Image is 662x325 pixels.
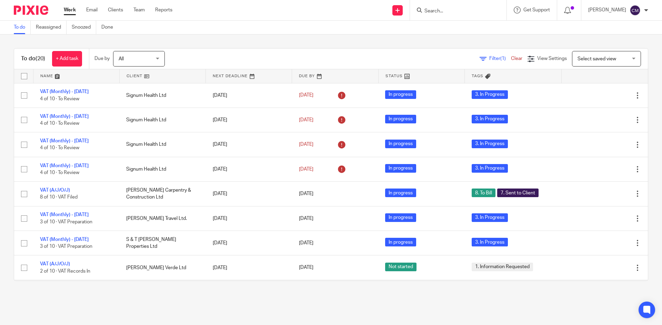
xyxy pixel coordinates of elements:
span: 3 of 10 · VAT Preparation [40,220,92,224]
span: 4 of 10 · To Review [40,121,79,126]
span: 8 of 10 · VAT Filed [40,195,78,200]
span: 4 of 10 · To Review [40,97,79,101]
span: In progress [385,189,416,197]
td: [PERSON_NAME] Travel Ltd. [119,206,205,231]
td: [DATE] [206,132,292,157]
h1: To do [21,55,45,62]
td: [DATE] [206,182,292,206]
span: Get Support [523,8,550,12]
td: Signum Health Ltd [119,108,205,132]
span: 3. In Progress [472,164,508,173]
a: Done [101,21,118,34]
span: (1) [500,56,506,61]
span: 3. In Progress [472,115,508,123]
a: + Add task [52,51,82,67]
a: VAT (A/J/O/J) [40,262,70,266]
a: Clear [511,56,522,61]
span: [DATE] [299,241,313,245]
a: VAT (Monthly) - [DATE] [40,212,89,217]
span: Select saved view [578,57,616,61]
span: 8. To Bill [472,189,495,197]
span: [DATE] [299,118,313,122]
a: Reassigned [36,21,67,34]
td: [DATE] [206,83,292,108]
a: VAT (Monthly) - [DATE] [40,237,89,242]
span: 3. In Progress [472,140,508,148]
a: Team [133,7,145,13]
span: [DATE] [299,216,313,221]
span: 1. Information Requested [472,263,533,271]
td: Signum Health Ltd [119,83,205,108]
span: [DATE] [299,167,313,172]
img: Pixie [14,6,48,15]
a: VAT (Monthly) - [DATE] [40,139,89,143]
span: All [119,57,124,61]
span: [DATE] [299,191,313,196]
a: VAT (A/J/O/J) [40,188,70,193]
td: Near Me Now Ltd [119,280,205,304]
span: 3. In Progress [472,238,508,246]
a: To do [14,21,31,34]
span: (20) [36,56,45,61]
p: [PERSON_NAME] [588,7,626,13]
span: In progress [385,115,416,123]
td: [PERSON_NAME] Carpentry & Construction Ltd [119,182,205,206]
td: Signum Health Ltd [119,157,205,181]
span: In progress [385,213,416,222]
span: Not started [385,263,417,271]
span: 4 of 10 · To Review [40,146,79,151]
span: 4 of 10 · To Review [40,170,79,175]
span: 7. Sent to Client [497,189,539,197]
span: 2 of 10 · VAT Records In [40,269,90,274]
span: 3. In Progress [472,213,508,222]
span: Tags [472,74,483,78]
span: 3. In Progress [472,90,508,99]
td: [DATE] [206,255,292,280]
td: Signum Health Ltd [119,132,205,157]
a: VAT (Monthly) - [DATE] [40,89,89,94]
span: 3 of 10 · VAT Preparation [40,244,92,249]
span: In progress [385,90,416,99]
span: In progress [385,164,416,173]
input: Search [424,8,486,14]
a: VAT (Monthly) - [DATE] [40,163,89,168]
span: View Settings [537,56,567,61]
a: Reports [155,7,172,13]
td: [PERSON_NAME] Verde Ltd [119,255,205,280]
a: Work [64,7,76,13]
span: In progress [385,238,416,246]
a: Snoozed [72,21,96,34]
span: In progress [385,140,416,148]
span: [DATE] [299,93,313,98]
td: [DATE] [206,108,292,132]
span: [DATE] [299,142,313,147]
span: [DATE] [299,265,313,270]
td: S & T [PERSON_NAME] Properties Ltd [119,231,205,255]
td: [DATE] [206,231,292,255]
a: Clients [108,7,123,13]
a: Email [86,7,98,13]
p: Due by [94,55,110,62]
td: [DATE] [206,206,292,231]
img: svg%3E [630,5,641,16]
a: VAT (Monthly) - [DATE] [40,114,89,119]
span: Filter [489,56,511,61]
td: [DATE] [206,280,292,304]
td: [DATE] [206,157,292,181]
